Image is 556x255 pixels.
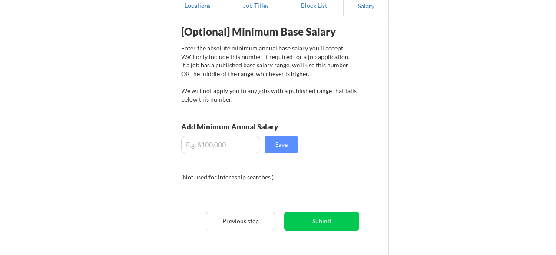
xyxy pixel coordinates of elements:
[181,136,260,153] input: E.g. $100,000
[181,44,357,103] div: Enter the absolute minimum annual base salary you'll accept. We'll only include this number if re...
[181,123,317,130] div: Add Minimum Annual Salary
[284,212,359,231] button: Submit
[181,173,299,182] div: (Not used for internship searches.)
[265,136,298,153] button: Save
[181,26,357,37] div: [Optional] Minimum Base Salary
[206,212,275,231] button: Previous step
